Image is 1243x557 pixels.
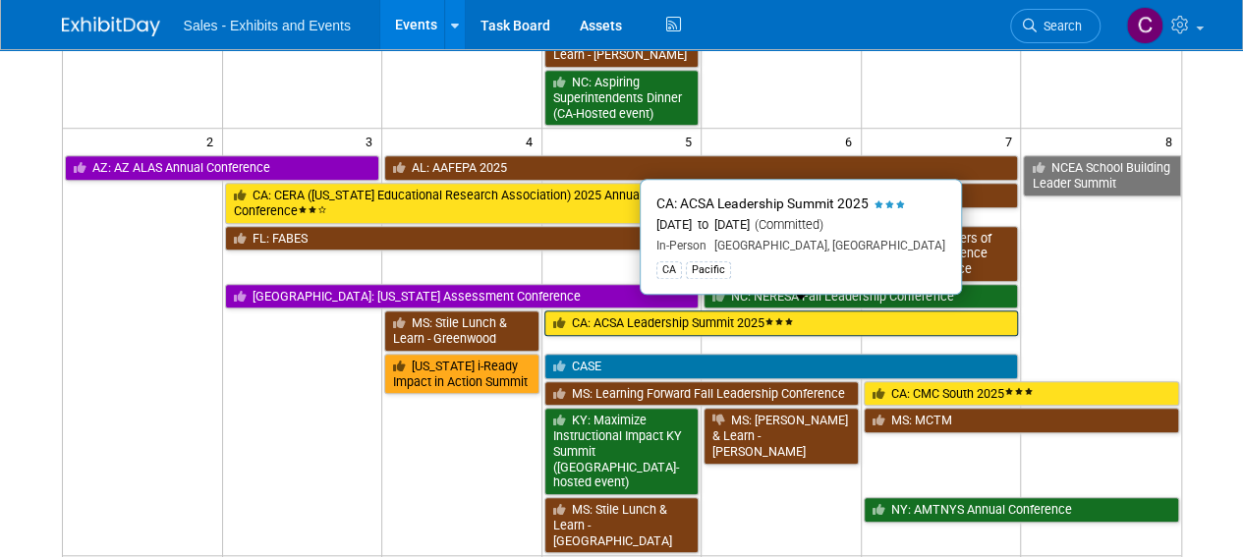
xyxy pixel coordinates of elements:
span: 8 [1163,129,1181,153]
a: NC: Aspiring Superintendents Dinner (CA-Hosted event) [544,70,700,126]
a: KY: Maximize Instructional Impact KY Summit ([GEOGRAPHIC_DATA]-hosted event) [544,408,700,495]
span: 5 [683,129,701,153]
img: ExhibitDay [62,17,160,36]
span: (Committed) [750,217,823,232]
span: CA: ACSA Leadership Summit 2025 [656,195,869,211]
a: [US_STATE] i-Ready Impact in Action Summit [384,354,539,394]
a: MS: Stile Lunch & Learn - Greenwood [384,310,539,351]
div: Pacific [686,261,731,279]
span: 2 [204,129,222,153]
span: Sales - Exhibits and Events [184,18,351,33]
a: CA: CMC South 2025 [864,381,1179,407]
a: MS: [PERSON_NAME] & Learn - [PERSON_NAME] [704,408,859,464]
span: 3 [364,129,381,153]
a: MS: Stile Lunch & Learn - [GEOGRAPHIC_DATA] [544,497,700,553]
a: Search [1010,9,1101,43]
img: Christine Lurz [1126,7,1163,44]
a: AL: AAFEPA 2025 [384,155,1018,181]
span: 7 [1002,129,1020,153]
a: AZ: AZ ALAS Annual Conference [65,155,380,181]
a: FL: FABES [225,226,700,251]
a: CASE [544,354,1019,379]
a: NCEA School Building Leader Summit [1023,155,1180,195]
a: NY: AMTNYS Annual Conference [864,497,1179,523]
a: MS: MCTM [864,408,1179,433]
a: [GEOGRAPHIC_DATA]: [US_STATE] Assessment Conference [225,284,700,309]
span: Search [1037,19,1082,33]
span: 6 [843,129,861,153]
a: CA: ACSA Leadership Summit 2025 [544,310,1019,336]
div: [DATE] to [DATE] [656,217,945,234]
span: 4 [524,129,541,153]
span: In-Person [656,239,706,252]
a: MS: Learning Forward Fall Leadership Conference [544,381,859,407]
span: [GEOGRAPHIC_DATA], [GEOGRAPHIC_DATA] [706,239,945,252]
a: CA: CERA ([US_STATE] Educational Research Association) 2025 Annual Conference [225,183,700,223]
div: CA [656,261,682,279]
